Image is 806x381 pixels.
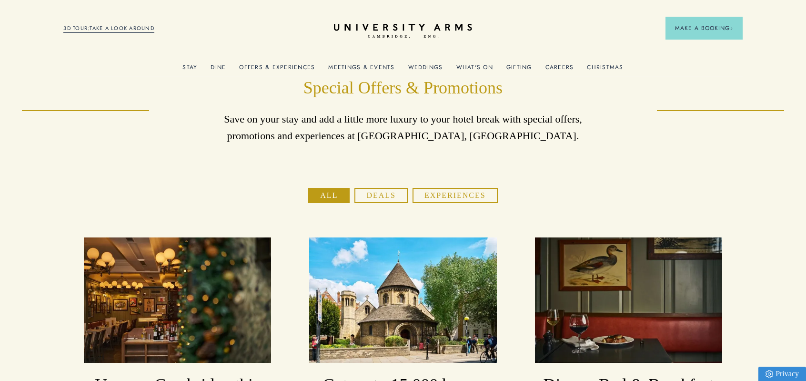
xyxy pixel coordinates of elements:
[758,367,806,381] a: Privacy
[456,64,493,76] a: What's On
[766,370,773,378] img: Privacy
[328,64,394,76] a: Meetings & Events
[506,64,532,76] a: Gifting
[675,24,733,32] span: Make a Booking
[309,237,496,362] img: image-a169143ac3192f8fe22129d7686b8569f7c1e8bc-2500x1667-jpg
[665,17,743,40] button: Make a BookingArrow icon
[587,64,623,76] a: Christmas
[239,64,315,76] a: Offers & Experiences
[334,24,472,39] a: Home
[63,24,154,33] a: 3D TOUR:TAKE A LOOK AROUND
[730,27,733,30] img: Arrow icon
[408,64,443,76] a: Weddings
[354,188,408,203] button: Deals
[535,237,722,362] img: image-a84cd6be42fa7fc105742933f10646be5f14c709-3000x2000-jpg
[212,77,594,100] h1: Special Offers & Promotions
[308,188,350,203] button: All
[212,111,594,144] p: Save on your stay and add a little more luxury to your hotel break with special offers, promotion...
[84,237,271,362] img: image-8c003cf989d0ef1515925c9ae6c58a0350393050-2500x1667-jpg
[545,64,574,76] a: Careers
[182,64,197,76] a: Stay
[211,64,226,76] a: Dine
[413,188,498,203] button: Experiences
